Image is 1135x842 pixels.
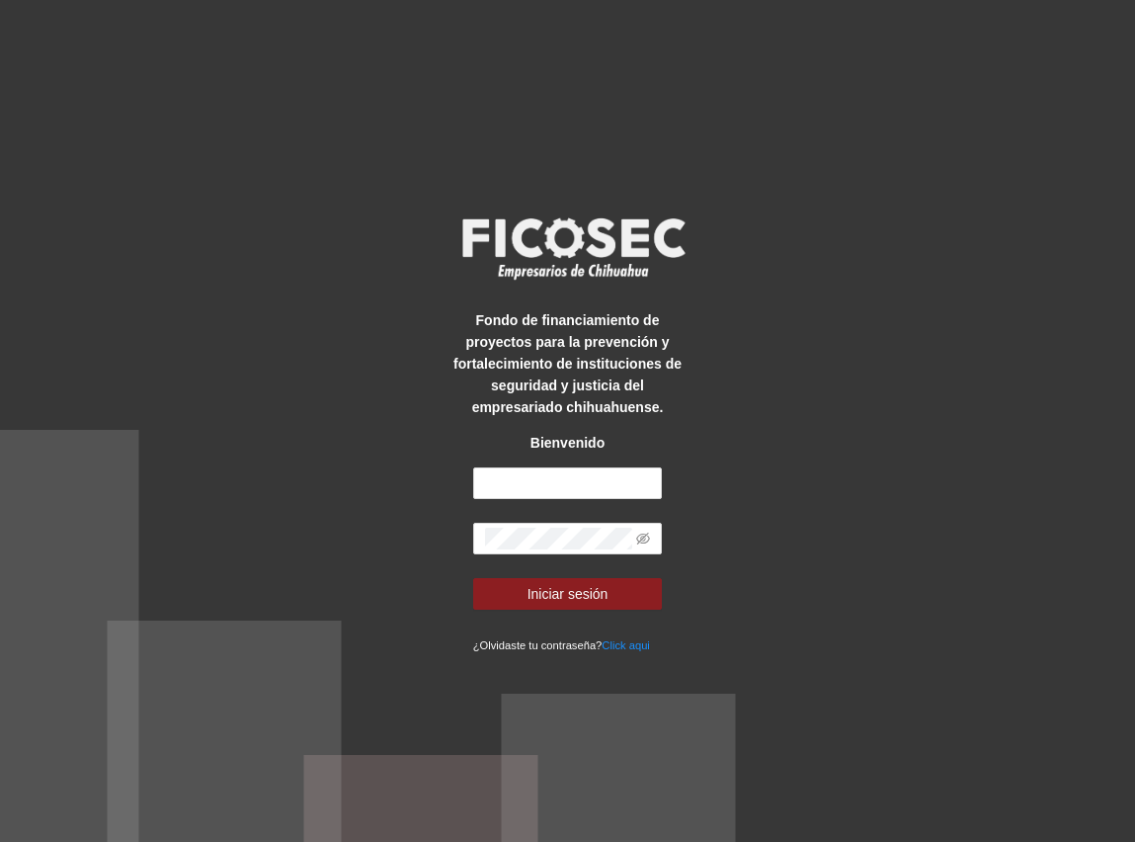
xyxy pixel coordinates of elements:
[527,583,608,605] span: Iniciar sesión
[602,639,650,651] a: Click aqui
[453,312,682,415] strong: Fondo de financiamiento de proyectos para la prevención y fortalecimiento de instituciones de seg...
[473,639,650,651] small: ¿Olvidaste tu contraseña?
[530,435,605,451] strong: Bienvenido
[636,532,650,546] span: eye-invisible
[449,211,696,285] img: logo
[473,578,663,610] button: Iniciar sesión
